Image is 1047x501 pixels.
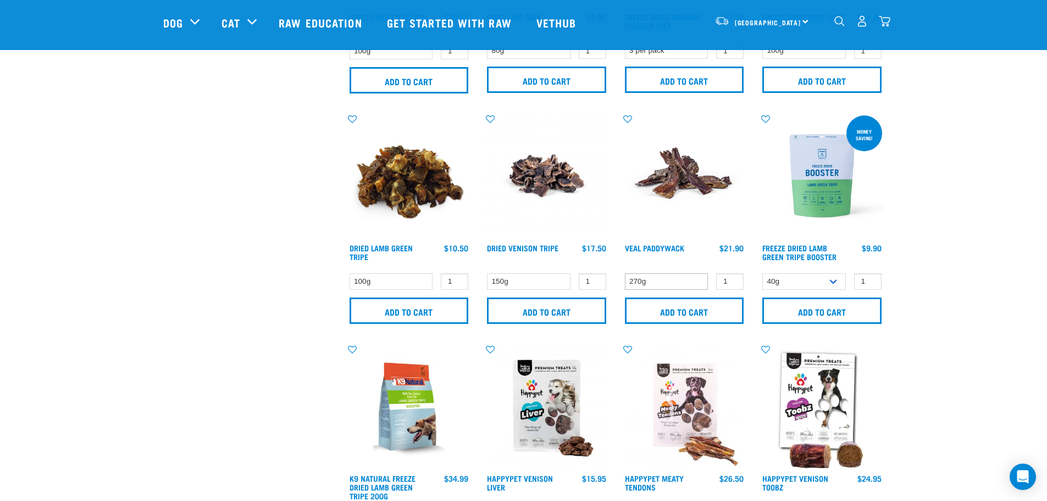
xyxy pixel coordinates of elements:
[487,298,606,324] input: Add to cart
[625,67,744,93] input: Add to cart
[735,20,801,24] span: [GEOGRAPHIC_DATA]
[760,344,884,469] img: Venison Toobz
[719,474,744,483] div: $26.50
[716,42,744,59] input: 1
[846,123,882,146] div: Money saving!
[441,42,468,59] input: 1
[622,344,747,469] img: Happy Pet Meaty Tendons New Package
[879,15,890,27] img: home-icon@2x.png
[441,273,468,290] input: 1
[444,244,468,252] div: $10.50
[625,246,684,250] a: Veal Paddywack
[487,476,553,489] a: Happypet Venison Liver
[350,476,416,498] a: K9 Natural Freeze Dried Lamb Green Tripe 200g
[484,344,609,469] img: Happy Pet Venison Liver New Package
[444,474,468,483] div: $34.99
[579,42,606,59] input: 1
[582,244,606,252] div: $17.50
[714,16,729,26] img: van-moving.png
[622,113,747,238] img: Stack of Veal Paddywhack For Pets
[719,244,744,252] div: $21.90
[350,298,469,324] input: Add to cart
[762,476,828,489] a: Happypet Venison Toobz
[625,298,744,324] input: Add to cart
[1010,464,1036,490] div: Open Intercom Messenger
[760,113,884,238] img: Freeze Dried Lamb Green Tripe
[347,344,472,469] img: K9 Square
[579,273,606,290] input: 1
[854,273,882,290] input: 1
[854,42,882,59] input: 1
[221,14,240,31] a: Cat
[857,474,882,483] div: $24.95
[163,14,183,31] a: Dog
[525,1,590,45] a: Vethub
[762,246,837,258] a: Freeze Dried Lamb Green Tripe Booster
[834,16,845,26] img: home-icon-1@2x.png
[376,1,525,45] a: Get started with Raw
[625,476,684,489] a: Happypet Meaty Tendons
[484,113,609,238] img: Dried Vension Tripe 1691
[347,113,472,238] img: Pile Of Dried Lamb Tripe For Pets
[350,246,413,258] a: Dried Lamb Green Tripe
[487,67,606,93] input: Add to cart
[856,15,868,27] img: user.png
[716,273,744,290] input: 1
[762,298,882,324] input: Add to cart
[350,67,469,93] input: Add to cart
[487,246,558,250] a: Dried Venison Tripe
[268,1,375,45] a: Raw Education
[762,67,882,93] input: Add to cart
[862,244,882,252] div: $9.90
[582,474,606,483] div: $15.95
